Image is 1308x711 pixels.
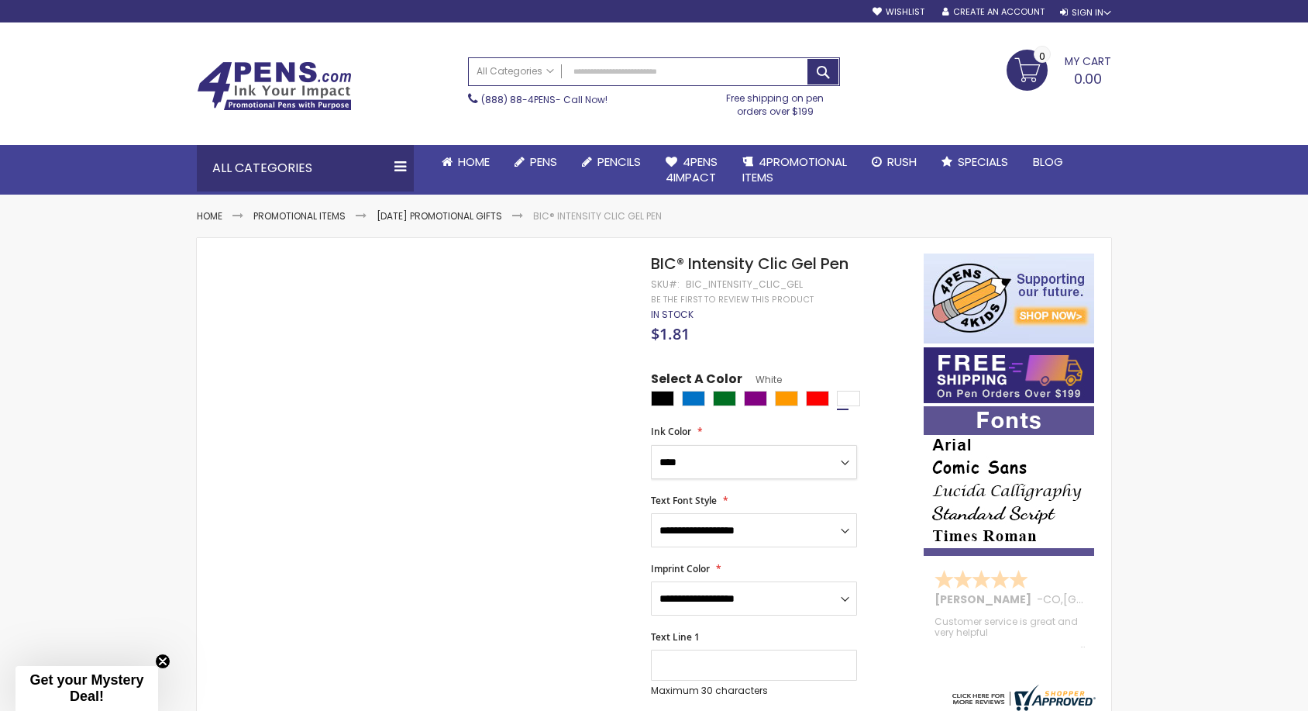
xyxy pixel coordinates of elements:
[197,209,222,223] a: Home
[481,93,556,106] a: (888) 88-4PENS
[651,425,691,438] span: Ink Color
[924,254,1094,343] img: 4pens 4 kids
[570,145,653,179] a: Pencils
[530,154,557,170] span: Pens
[666,154,718,185] span: 4Pens 4impact
[651,494,717,507] span: Text Font Style
[1180,669,1308,711] iframe: Google Customer Reviews
[651,294,814,305] a: Be the first to review this product
[1063,592,1177,607] span: [GEOGRAPHIC_DATA]
[29,672,143,704] span: Get your Mystery Deal!
[597,154,641,170] span: Pencils
[742,373,782,386] span: White
[711,86,841,117] div: Free shipping on pen orders over $199
[197,145,414,192] div: All Categories
[155,654,170,669] button: Close teaser
[653,145,730,195] a: 4Pens4impact
[929,145,1021,179] a: Specials
[651,253,848,274] span: BIC® Intensity Clic Gel Pen
[935,592,1037,607] span: [PERSON_NAME]
[887,154,917,170] span: Rush
[1043,592,1061,607] span: CO
[651,308,694,321] span: In stock
[533,210,662,223] li: BIC® Intensity Clic Gel Pen
[651,309,694,321] div: Availability
[469,58,562,84] a: All Categories
[481,93,608,106] span: - Call Now!
[502,145,570,179] a: Pens
[713,391,736,406] div: Green
[15,666,158,711] div: Get your Mystery Deal!Close teaser
[682,391,705,406] div: Blue Light
[1060,7,1111,19] div: Sign In
[935,616,1085,650] div: Customer service is great and very helpful
[742,154,847,185] span: 4PROMOTIONAL ITEMS
[651,562,710,575] span: Imprint Color
[651,278,680,291] strong: SKU
[730,145,859,195] a: 4PROMOTIONALITEMS
[651,685,857,697] p: Maximum 30 characters
[651,391,674,406] div: Black
[1021,145,1076,179] a: Blog
[1033,154,1063,170] span: Blog
[924,347,1094,403] img: Free shipping on orders over $199
[686,278,803,291] div: bic_intensity_clic_gel
[197,61,352,111] img: 4Pens Custom Pens and Promotional Products
[837,391,860,406] div: White
[1074,69,1102,88] span: 0.00
[806,391,829,406] div: Red
[1039,49,1045,64] span: 0
[651,323,690,344] span: $1.81
[477,65,554,78] span: All Categories
[942,6,1045,18] a: Create an Account
[458,154,490,170] span: Home
[948,685,1096,711] img: 4pens.com widget logo
[744,391,767,406] div: Purple
[958,154,1008,170] span: Specials
[651,371,742,392] span: Select A Color
[859,145,929,179] a: Rush
[924,406,1094,556] img: font-personalization-examples
[253,209,346,223] a: Promotional Items
[377,209,502,223] a: [DATE] Promotional Gifts
[1007,50,1111,88] a: 0.00 0
[429,145,502,179] a: Home
[1037,592,1177,607] span: - ,
[775,391,798,406] div: Orange
[651,630,700,644] span: Text Line 1
[873,6,924,18] a: Wishlist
